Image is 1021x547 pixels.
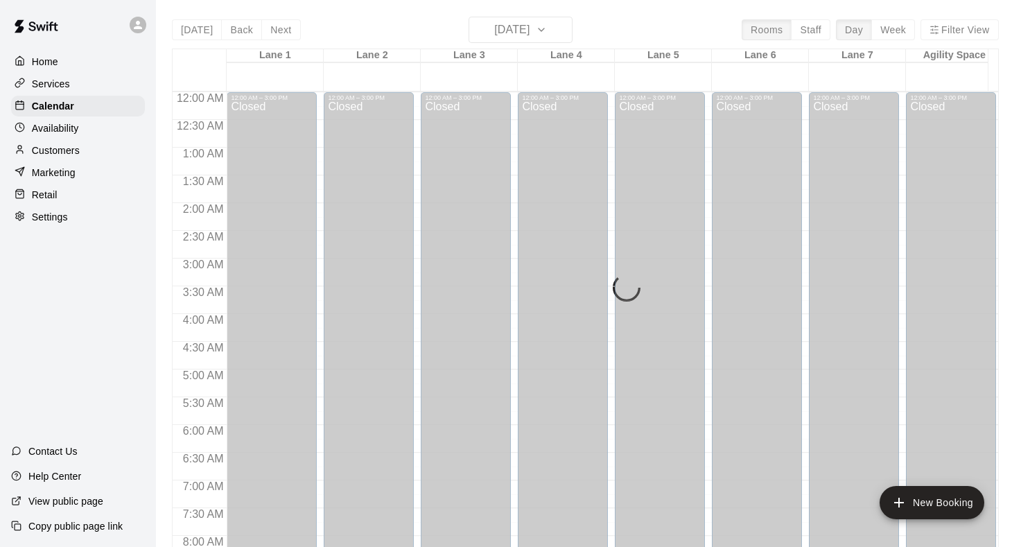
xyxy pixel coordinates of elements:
[28,519,123,533] p: Copy public page link
[180,175,227,187] span: 1:30 AM
[28,469,81,483] p: Help Center
[32,210,68,224] p: Settings
[11,96,145,116] a: Calendar
[28,494,103,508] p: View public page
[619,94,701,101] div: 12:00 AM – 3:00 PM
[11,73,145,94] a: Services
[813,94,895,101] div: 12:00 AM – 3:00 PM
[180,259,227,270] span: 3:00 AM
[180,342,227,354] span: 4:30 AM
[32,166,76,180] p: Marketing
[712,49,809,62] div: Lane 6
[421,49,518,62] div: Lane 3
[32,188,58,202] p: Retail
[180,397,227,409] span: 5:30 AM
[324,49,421,62] div: Lane 2
[328,94,410,101] div: 12:00 AM – 3:00 PM
[173,120,227,132] span: 12:30 AM
[32,77,70,91] p: Services
[32,99,74,113] p: Calendar
[180,425,227,437] span: 6:00 AM
[180,480,227,492] span: 7:00 AM
[906,49,1003,62] div: Agility Space
[615,49,712,62] div: Lane 5
[11,162,145,183] a: Marketing
[425,94,507,101] div: 12:00 AM – 3:00 PM
[880,486,984,519] button: add
[231,94,313,101] div: 12:00 AM – 3:00 PM
[11,207,145,227] a: Settings
[518,49,615,62] div: Lane 4
[11,140,145,161] a: Customers
[11,51,145,72] a: Home
[28,444,78,458] p: Contact Us
[910,94,992,101] div: 12:00 AM – 3:00 PM
[180,286,227,298] span: 3:30 AM
[227,49,324,62] div: Lane 1
[522,94,604,101] div: 12:00 AM – 3:00 PM
[180,370,227,381] span: 5:00 AM
[32,121,79,135] p: Availability
[11,118,145,139] a: Availability
[180,314,227,326] span: 4:00 AM
[173,92,227,104] span: 12:00 AM
[809,49,906,62] div: Lane 7
[180,203,227,215] span: 2:00 AM
[11,184,145,205] a: Retail
[180,453,227,464] span: 6:30 AM
[32,55,58,69] p: Home
[180,231,227,243] span: 2:30 AM
[180,148,227,159] span: 1:00 AM
[716,94,798,101] div: 12:00 AM – 3:00 PM
[32,144,80,157] p: Customers
[180,508,227,520] span: 7:30 AM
